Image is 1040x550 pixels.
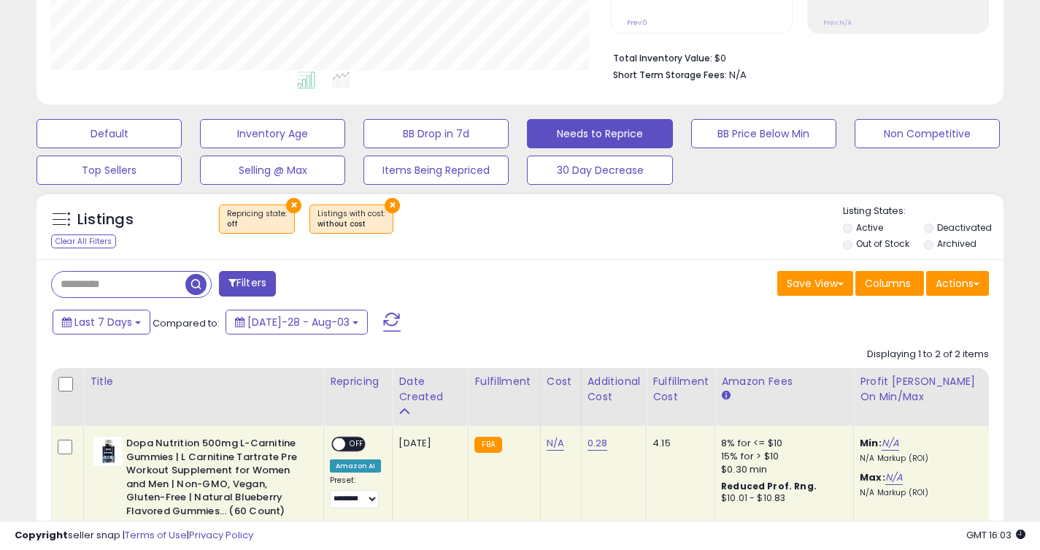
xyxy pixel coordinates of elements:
a: N/A [547,436,564,451]
small: Prev: 0 [627,18,647,27]
div: Clear All Filters [51,234,116,248]
div: 4.15 [652,437,704,450]
button: Needs to Reprice [527,119,672,148]
div: Cost [547,374,575,389]
span: N/A [729,68,747,82]
button: Last 7 Days [53,310,150,335]
a: Privacy Policy [189,528,253,542]
button: Save View [777,271,853,296]
div: Fulfillment Cost [652,374,709,405]
button: Actions [926,271,989,296]
button: Non Competitive [855,119,1000,148]
button: Top Sellers [36,156,182,185]
button: × [286,198,301,213]
button: × [385,198,400,213]
span: [DATE]-28 - Aug-03 [247,315,350,329]
b: Reduced Prof. Rng. [721,480,817,492]
b: Total Inventory Value: [613,52,712,64]
strong: Copyright [15,528,68,542]
p: Listing States: [843,205,1004,218]
button: Selling @ Max [200,156,345,185]
span: Last 7 Days [74,315,132,329]
a: N/A [885,470,903,485]
button: [DATE]-28 - Aug-03 [226,310,368,335]
label: Archived [937,237,977,250]
button: Inventory Age [200,119,345,148]
li: $0 [613,48,978,66]
small: Prev: N/A [823,18,852,27]
a: Terms of Use [125,528,187,542]
p: N/A Markup (ROI) [860,488,981,498]
label: Active [856,221,883,234]
div: 8% for <= $10 [721,437,842,450]
div: Additional Cost [588,374,641,405]
button: Default [36,119,182,148]
div: Amazon AI [330,459,381,473]
b: Dopa Nutrition 500mg L-Carnitine Gummies | L Carnitine Tartrate Pre Workout Supplement for Women ... [126,437,304,522]
b: Min: [860,436,882,450]
small: FBA [474,437,501,453]
span: Repricing state : [227,208,287,230]
div: $10.01 - $10.83 [721,492,842,505]
div: 15% for > $10 [721,450,842,463]
span: 2025-08-12 16:03 GMT [966,528,1025,542]
p: N/A Markup (ROI) [860,454,981,464]
b: Short Term Storage Fees: [613,69,727,81]
label: Out of Stock [856,237,909,250]
div: Displaying 1 to 2 of 2 items [867,348,989,362]
button: BB Drop in 7d [363,119,509,148]
img: 31EsLo5AfsL._SL40_.jpg [93,437,123,466]
div: Date Created [398,374,462,405]
label: Deactivated [937,221,992,234]
button: BB Price Below Min [691,119,836,148]
h5: Listings [77,210,134,230]
div: without cost [317,219,385,229]
div: Title [90,374,317,389]
span: Columns [865,276,911,291]
div: Fulfillment [474,374,534,389]
div: off [227,219,287,229]
button: Items Being Repriced [363,156,509,185]
button: Filters [219,271,276,297]
div: Profit [PERSON_NAME] on Min/Max [860,374,986,405]
button: Columns [855,271,924,296]
a: N/A [882,436,899,451]
th: The percentage added to the cost of goods (COGS) that forms the calculator for Min & Max prices. [854,368,993,426]
div: [DATE] [398,437,457,450]
span: OFF [345,438,369,451]
small: Amazon Fees. [721,389,730,402]
button: 30 Day Decrease [527,156,672,185]
div: Repricing [330,374,386,389]
div: Preset: [330,475,381,508]
b: Max: [860,470,885,484]
div: $0.30 min [721,463,842,476]
div: Amazon Fees [721,374,847,389]
span: Listings with cost : [317,208,385,230]
span: Compared to: [153,316,220,330]
a: 0.28 [588,436,608,451]
div: seller snap | | [15,529,253,543]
